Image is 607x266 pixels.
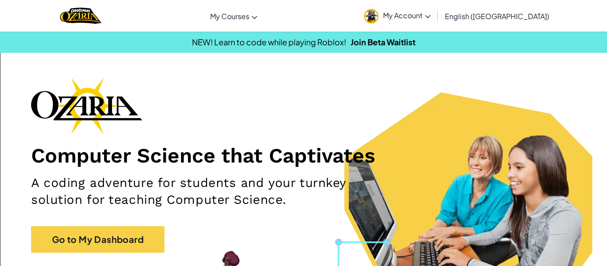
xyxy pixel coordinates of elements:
img: Home [60,7,101,25]
span: English ([GEOGRAPHIC_DATA]) [445,12,549,21]
a: My Account [359,2,435,30]
a: Go to My Dashboard [31,226,164,253]
img: avatar [364,9,379,24]
h1: Computer Science that Captivates [31,143,576,168]
h2: A coding adventure for students and your turnkey solution for teaching Computer Science. [31,175,396,208]
a: Ozaria by CodeCombat logo [60,7,101,25]
span: My Courses [210,12,249,21]
a: My Courses [206,4,262,28]
img: Ozaria branding logo [31,77,142,134]
a: Join Beta Waitlist [351,37,415,47]
a: English ([GEOGRAPHIC_DATA]) [440,4,554,28]
span: NEW! Learn to code while playing Roblox! [192,37,346,47]
span: My Account [383,11,431,20]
